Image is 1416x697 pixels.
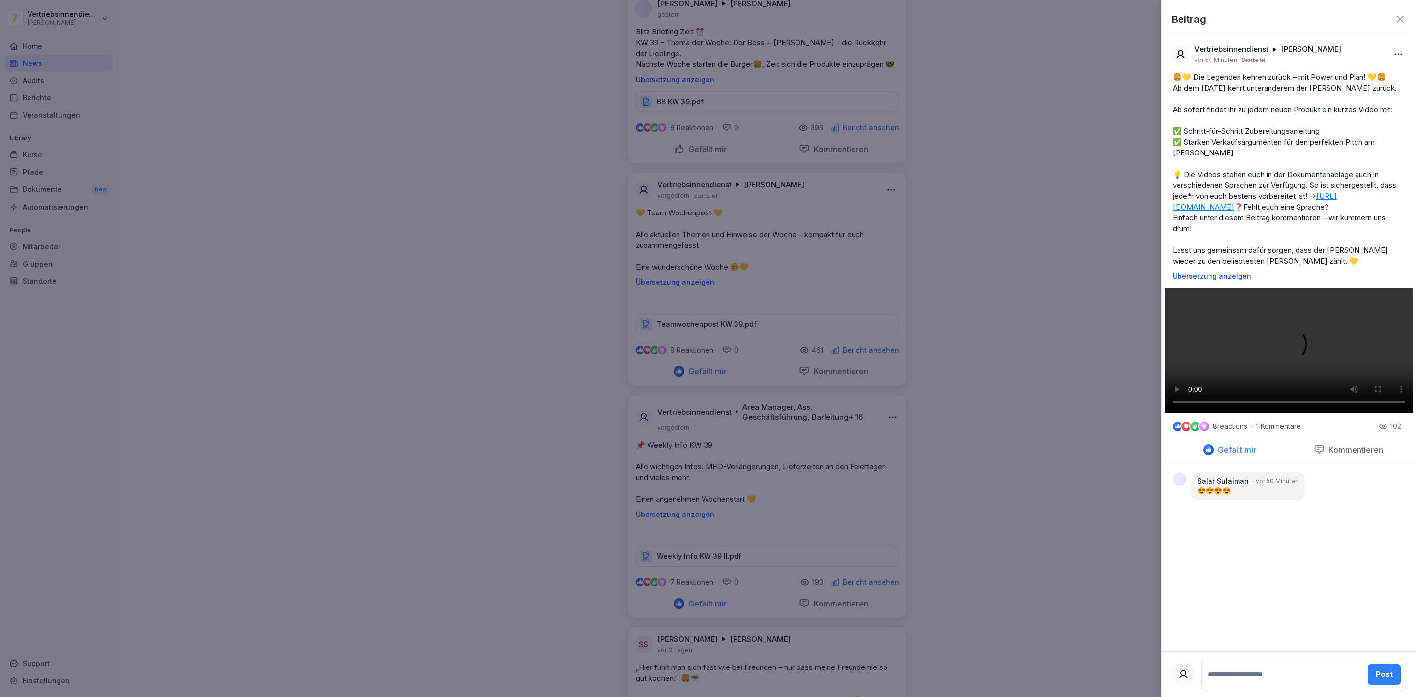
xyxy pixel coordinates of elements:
[1194,44,1268,54] p: Vertriebsinnendienst
[1390,422,1401,431] p: 102
[1173,273,1405,280] p: Übersetzung anzeigen
[1172,12,1206,27] p: Beitrag
[1197,486,1298,496] p: 😍😍😍😍
[1368,664,1401,685] button: Post
[1197,476,1249,486] p: Salar Sulaiman
[1173,72,1405,267] p: 🍔💛 Die Legenden kehren zurück – mit Power und Plan! 💛🍔 Ab dem [DATE] kehrt unteranderem der [PERS...
[1214,445,1256,455] p: Gefällt mir
[1281,44,1341,54] p: [PERSON_NAME]
[1213,423,1247,430] p: 8 reactions
[1256,477,1298,485] p: vor 50 Minuten
[1194,56,1237,64] p: vor 54 Minuten
[1325,445,1383,455] p: Kommentieren
[1173,472,1186,486] img: yvey6eay50i5ncrsp41szf0q.png
[1256,423,1310,430] p: 1 Kommentare
[1376,669,1393,680] div: Post
[1242,56,1265,64] p: Bearbeitet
